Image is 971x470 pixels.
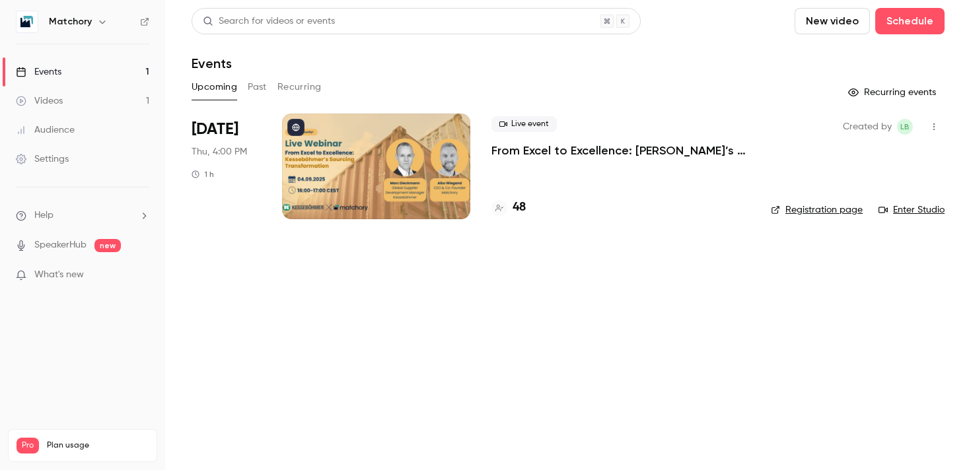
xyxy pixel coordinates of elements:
[47,440,149,451] span: Plan usage
[49,15,92,28] h6: Matchory
[192,77,237,98] button: Upcoming
[203,15,335,28] div: Search for videos or events
[34,268,84,282] span: What's new
[34,238,87,252] a: SpeakerHub
[491,199,526,217] a: 48
[192,169,214,180] div: 1 h
[192,119,238,140] span: [DATE]
[192,55,232,71] h1: Events
[795,8,870,34] button: New video
[248,77,267,98] button: Past
[771,203,863,217] a: Registration page
[16,65,61,79] div: Events
[491,143,750,158] a: From Excel to Excellence: [PERSON_NAME]’s Sourcing Transformation
[900,119,910,135] span: LB
[34,209,54,222] span: Help
[17,11,38,32] img: Matchory
[491,116,557,132] span: Live event
[513,199,526,217] h4: 48
[192,145,247,158] span: Thu, 4:00 PM
[842,82,945,103] button: Recurring events
[879,203,945,217] a: Enter Studio
[192,114,261,219] div: Sep 4 Thu, 4:00 PM (Europe/Berlin)
[277,77,322,98] button: Recurring
[94,239,121,252] span: new
[16,123,75,137] div: Audience
[16,152,69,166] div: Settings
[897,119,913,135] span: Laura Banciu
[875,8,945,34] button: Schedule
[16,209,149,222] li: help-dropdown-opener
[17,438,39,453] span: Pro
[16,94,63,108] div: Videos
[843,119,892,135] span: Created by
